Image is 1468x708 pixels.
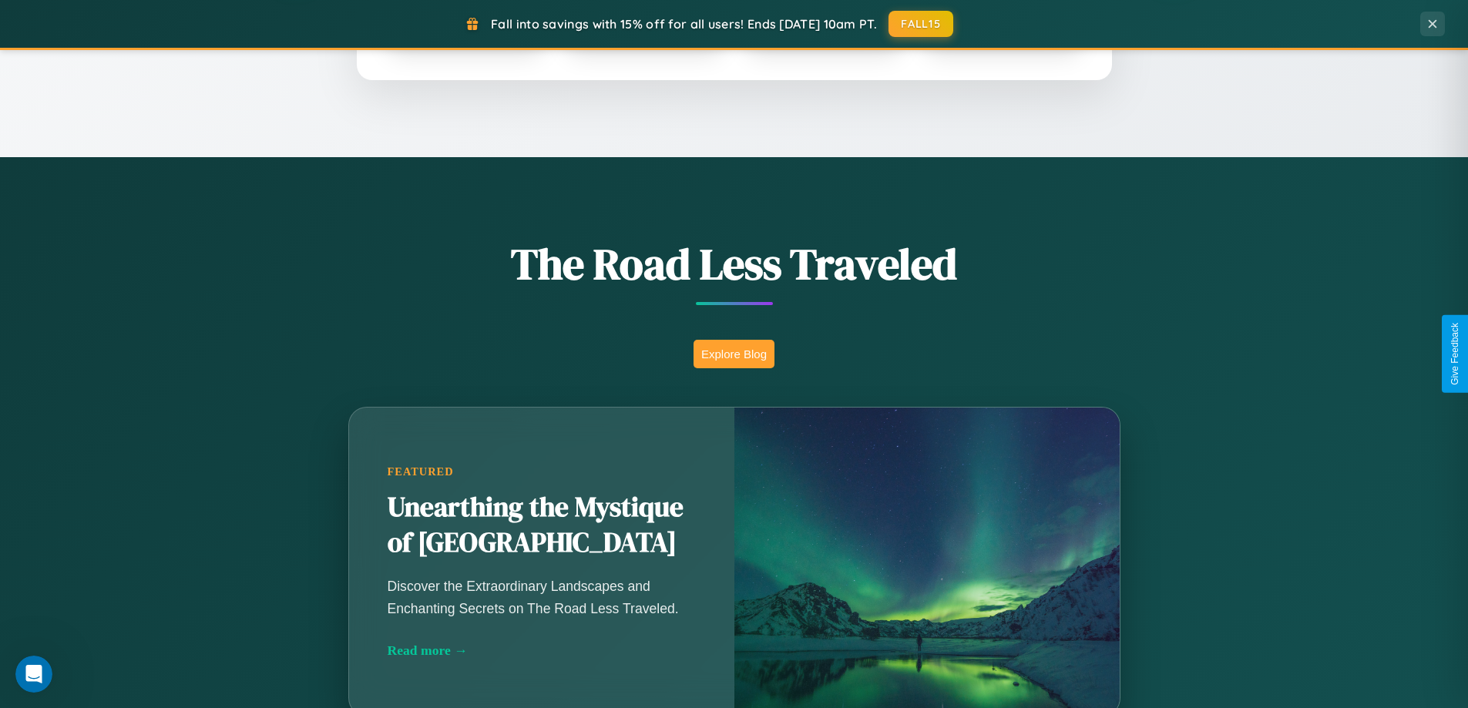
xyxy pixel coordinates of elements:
button: Explore Blog [694,340,774,368]
h1: The Road Less Traveled [272,234,1197,294]
button: FALL15 [889,11,953,37]
iframe: Intercom live chat [15,656,52,693]
div: Read more → [388,643,696,659]
h2: Unearthing the Mystique of [GEOGRAPHIC_DATA] [388,490,696,561]
div: Featured [388,465,696,478]
span: Fall into savings with 15% off for all users! Ends [DATE] 10am PT. [491,16,877,32]
div: Give Feedback [1450,323,1460,385]
p: Discover the Extraordinary Landscapes and Enchanting Secrets on The Road Less Traveled. [388,575,696,619]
